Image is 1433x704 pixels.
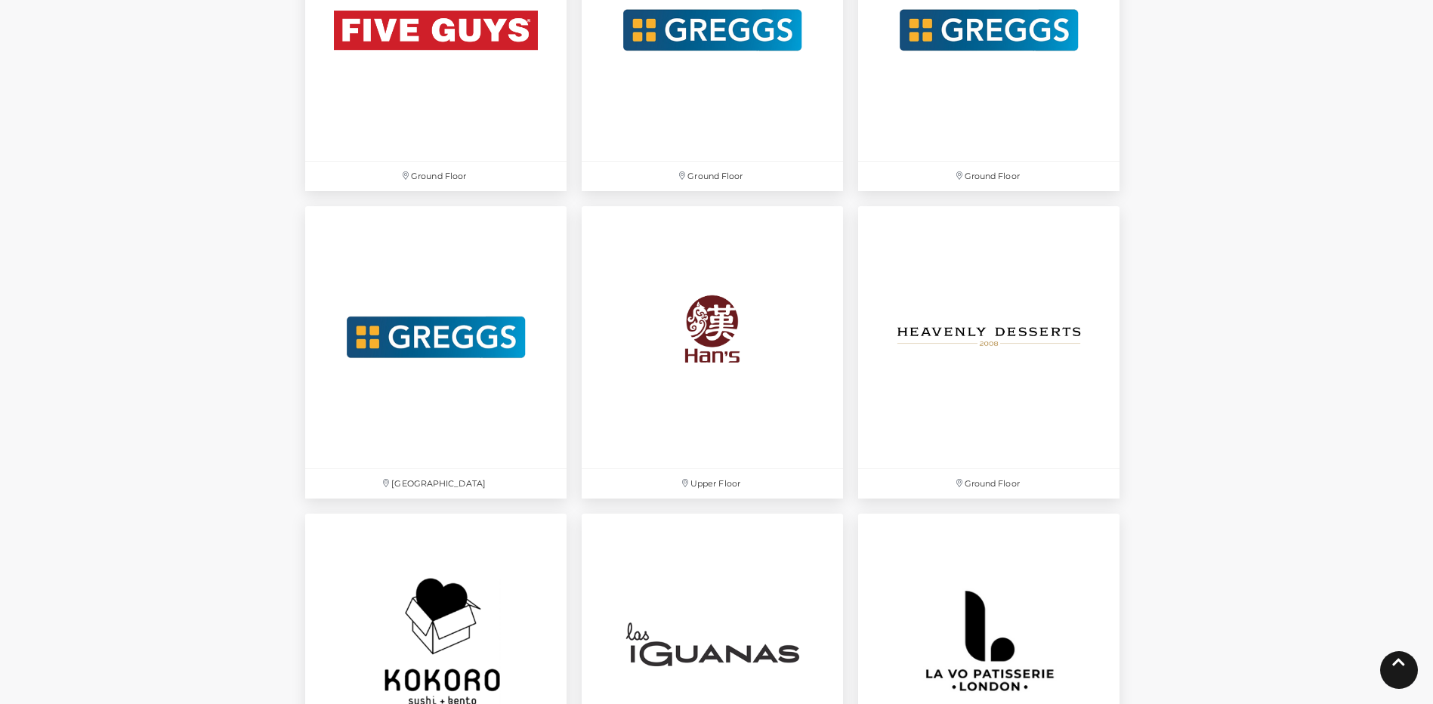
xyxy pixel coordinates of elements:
[858,162,1120,191] p: Ground Floor
[305,469,567,499] p: [GEOGRAPHIC_DATA]
[851,199,1127,505] a: Ground Floor
[582,162,843,191] p: Ground Floor
[858,469,1120,499] p: Ground Floor
[298,199,574,505] a: [GEOGRAPHIC_DATA]
[582,469,843,499] p: Upper Floor
[574,199,851,505] a: Upper Floor
[305,162,567,191] p: Ground Floor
